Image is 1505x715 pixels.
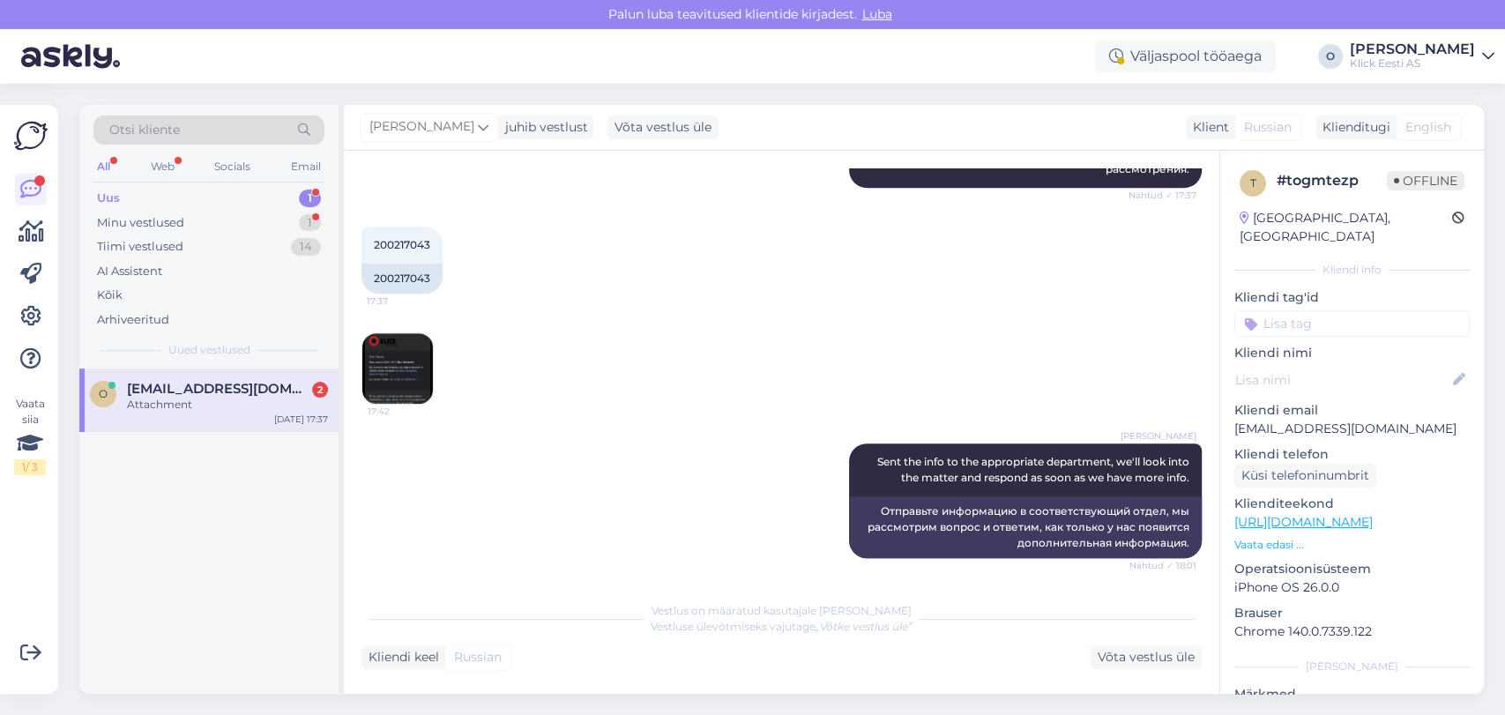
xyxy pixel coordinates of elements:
[291,238,321,256] div: 14
[97,287,123,304] div: Kõik
[1129,189,1196,202] span: Nähtud ✓ 17:37
[651,620,913,633] span: Vestluse ülevõtmiseks vajutage
[1234,288,1470,307] p: Kliendi tag'id
[877,455,1192,484] span: Sent the info to the appropriate department, we'll look into the matter and respond as soon as we...
[1234,622,1470,641] p: Chrome 140.0.7339.122
[1234,344,1470,362] p: Kliendi nimi
[97,311,169,329] div: Arhiveeritud
[652,604,912,617] span: Vestlus on määratud kasutajale [PERSON_NAME]
[368,405,434,418] span: 17:42
[93,155,114,178] div: All
[299,214,321,232] div: 1
[299,190,321,207] div: 1
[109,121,180,139] span: Otsi kliente
[14,396,46,475] div: Vaata siia
[1234,537,1470,553] p: Vaata edasi ...
[1387,171,1464,190] span: Offline
[1234,685,1470,704] p: Märkmed
[1315,118,1390,137] div: Klienditugi
[1234,445,1470,464] p: Kliendi telefon
[1234,310,1470,337] input: Lisa tag
[1277,170,1387,191] div: # togmtezp
[498,118,588,137] div: juhib vestlust
[1121,429,1196,443] span: [PERSON_NAME]
[362,333,433,404] img: Attachment
[361,648,439,667] div: Kliendi keel
[14,119,48,153] img: Askly Logo
[454,648,502,667] span: Russian
[849,496,1202,558] div: Отправьте информацию в соответствующий отдел, мы рассмотрим вопрос и ответим, как только у нас по...
[369,117,474,137] span: [PERSON_NAME]
[312,382,328,398] div: 2
[1234,560,1470,578] p: Operatsioonisüsteem
[816,620,913,633] i: „Võtke vestlus üle”
[97,214,184,232] div: Minu vestlused
[1234,514,1373,530] a: [URL][DOMAIN_NAME]
[274,413,328,426] div: [DATE] 17:37
[97,238,183,256] div: Tiimi vestlused
[147,155,178,178] div: Web
[1350,42,1494,71] a: [PERSON_NAME]Klick Eesti AS
[1350,42,1475,56] div: [PERSON_NAME]
[1244,118,1292,137] span: Russian
[99,387,108,400] span: o
[1235,370,1449,390] input: Lisa nimi
[1234,495,1470,513] p: Klienditeekond
[1234,464,1376,488] div: Küsi telefoninumbrit
[1234,401,1470,420] p: Kliendi email
[1234,604,1470,622] p: Brauser
[1234,420,1470,438] p: [EMAIL_ADDRESS][DOMAIN_NAME]
[607,115,719,139] div: Võta vestlus üle
[1240,209,1452,246] div: [GEOGRAPHIC_DATA], [GEOGRAPHIC_DATA]
[1405,118,1451,137] span: English
[1350,56,1475,71] div: Klick Eesti AS
[1234,262,1470,278] div: Kliendi info
[97,190,120,207] div: Uus
[127,381,310,397] span: olezhka.larin.2706@gmail.com
[1091,645,1202,669] div: Võta vestlus üle
[367,294,433,308] span: 17:37
[1250,176,1256,190] span: t
[14,459,46,475] div: 1 / 3
[1186,118,1229,137] div: Klient
[1095,41,1276,72] div: Väljaspool tööaega
[1234,578,1470,597] p: iPhone OS 26.0.0
[211,155,254,178] div: Socials
[127,397,328,413] div: Attachment
[287,155,324,178] div: Email
[168,342,250,358] span: Uued vestlused
[1234,659,1470,674] div: [PERSON_NAME]
[361,264,443,294] div: 200217043
[374,238,430,251] span: 200217043
[857,6,898,22] span: Luba
[1318,44,1343,69] div: O
[1129,559,1196,572] span: Nähtud ✓ 18:01
[97,263,162,280] div: AI Assistent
